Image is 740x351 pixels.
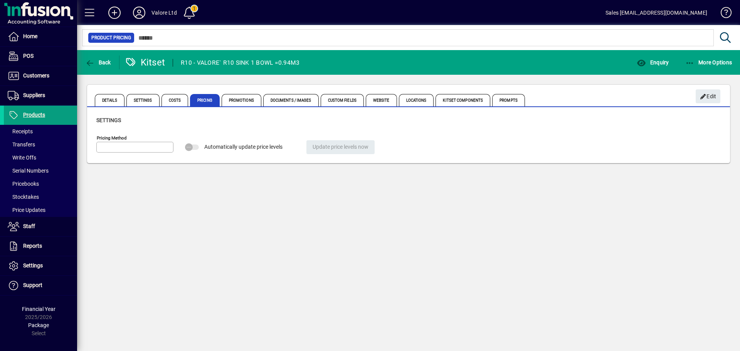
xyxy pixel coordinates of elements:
div: Valore Ltd [151,7,177,19]
button: Profile [127,6,151,20]
span: Kitset Components [436,94,490,106]
div: Kitset [125,56,165,69]
span: Documents / Images [263,94,319,106]
a: Reports [4,237,77,256]
span: Settings [23,262,43,269]
button: Update price levels now [306,140,375,154]
span: Website [366,94,397,106]
span: Enquiry [637,59,669,65]
span: More Options [685,59,732,65]
span: Transfers [8,141,35,148]
a: Pricebooks [4,177,77,190]
span: Settings [126,94,160,106]
a: Receipts [4,125,77,138]
span: Customers [23,72,49,79]
span: POS [23,53,34,59]
app-page-header-button: Back [77,55,119,69]
span: Products [23,112,45,118]
span: Automatically update price levels [204,144,283,150]
span: Financial Year [22,306,55,312]
a: Transfers [4,138,77,151]
button: Edit [696,89,720,103]
a: Stocktakes [4,190,77,203]
a: Price Updates [4,203,77,217]
span: Promotions [222,94,261,106]
a: Settings [4,256,77,275]
button: Add [102,6,127,20]
a: Knowledge Base [715,2,730,27]
span: Stocktakes [8,194,39,200]
div: R10 - VALORE` R10 SINK 1 BOWL =0.94M3 [181,57,299,69]
mat-label: Pricing method [97,135,127,141]
span: Support [23,282,42,288]
button: Enquiry [635,55,671,69]
button: Back [83,55,113,69]
a: Write Offs [4,151,77,164]
span: Suppliers [23,92,45,98]
span: Custom Fields [321,94,364,106]
span: Pricing [190,94,220,106]
span: Home [23,33,37,39]
a: Support [4,276,77,295]
span: Update price levels now [313,141,368,153]
span: Write Offs [8,155,36,161]
span: Locations [399,94,434,106]
button: More Options [683,55,734,69]
span: Price Updates [8,207,45,213]
span: Serial Numbers [8,168,49,174]
span: Costs [161,94,188,106]
span: Staff [23,223,35,229]
a: POS [4,47,77,66]
span: Edit [700,90,716,103]
span: Package [28,322,49,328]
a: Customers [4,66,77,86]
span: Reports [23,243,42,249]
span: Product Pricing [91,34,131,42]
div: Sales [EMAIL_ADDRESS][DOMAIN_NAME] [605,7,707,19]
a: Suppliers [4,86,77,105]
span: Pricebooks [8,181,39,187]
span: Prompts [492,94,525,106]
a: Serial Numbers [4,164,77,177]
span: Back [85,59,111,65]
span: Receipts [8,128,33,134]
span: Settings [96,117,121,123]
a: Home [4,27,77,46]
a: Staff [4,217,77,236]
span: Details [95,94,124,106]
